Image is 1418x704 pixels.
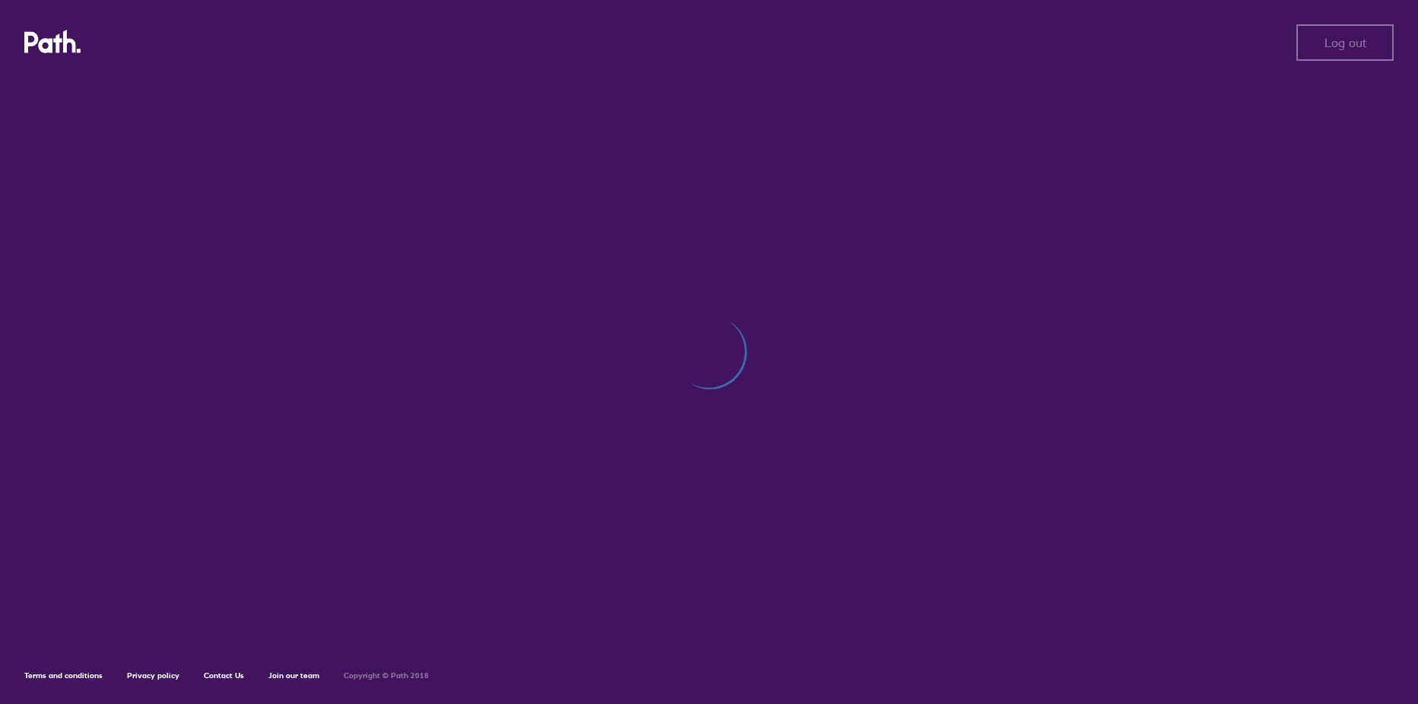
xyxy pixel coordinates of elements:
[24,671,103,680] a: Terms and conditions
[344,671,429,680] h6: Copyright © Path 2018
[204,671,244,680] a: Contact Us
[1324,36,1366,49] span: Log out
[127,671,179,680] a: Privacy policy
[1296,24,1394,61] button: Log out
[268,671,319,680] a: Join our team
